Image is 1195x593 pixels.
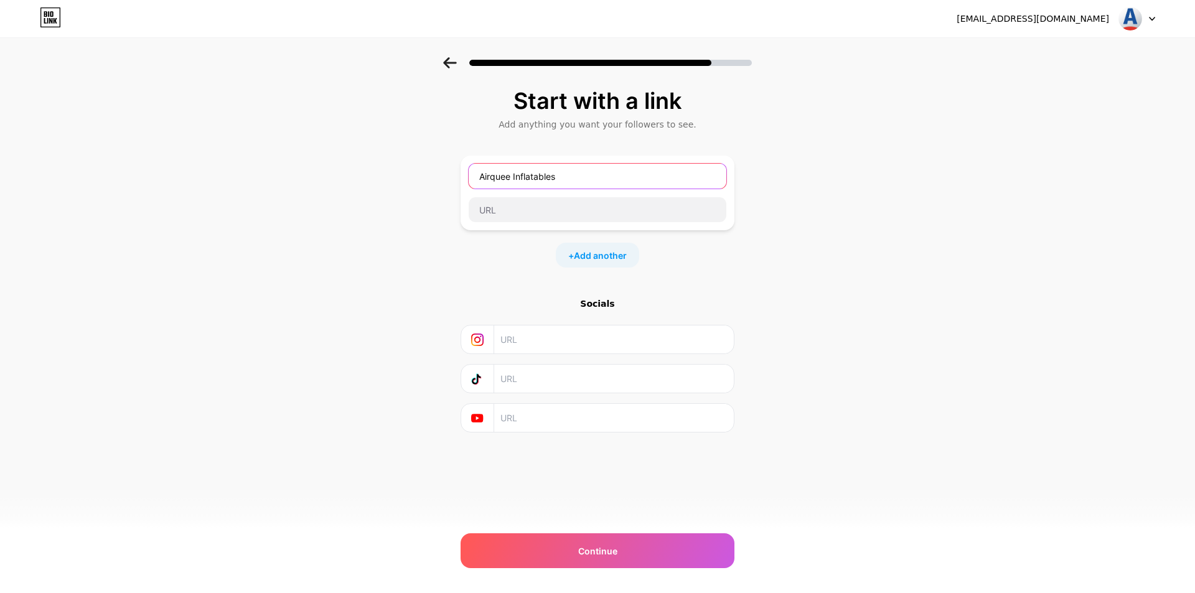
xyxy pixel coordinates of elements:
div: Add anything you want your followers to see. [467,118,728,131]
div: Start with a link [467,88,728,113]
img: airquee [1118,7,1142,30]
input: URL [500,365,726,393]
input: URL [469,197,726,222]
div: [EMAIL_ADDRESS][DOMAIN_NAME] [957,12,1109,26]
div: Socials [461,297,734,310]
input: Link name [469,164,726,189]
div: + [556,243,639,268]
span: Continue [578,544,617,558]
input: URL [500,325,726,353]
input: URL [500,404,726,432]
span: Add another [574,249,627,262]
